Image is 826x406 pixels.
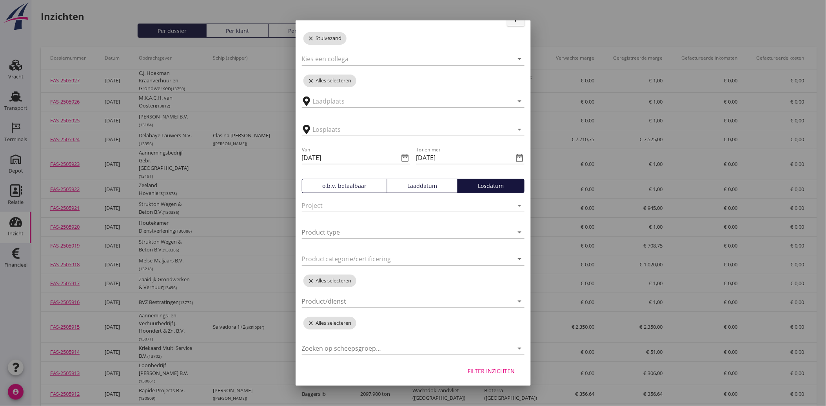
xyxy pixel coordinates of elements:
i: date_range [515,153,525,162]
i: arrow_drop_down [515,54,525,64]
button: o.b.v. betaalbaar [302,179,387,193]
i: close [308,35,316,42]
i: arrow_drop_down [515,344,525,353]
span: Alles selecteren [303,317,356,330]
input: Van [302,151,399,164]
input: Product type [302,226,503,239]
div: Filter inzichten [468,367,515,375]
input: Losplaats [313,123,503,136]
i: arrow_drop_down [515,228,525,237]
i: date_range [401,153,410,162]
button: Filter inzichten [462,364,521,378]
input: Laadplaats [313,95,503,107]
input: Tot en met [416,151,514,164]
i: arrow_drop_down [515,254,525,264]
span: Alles selecteren [303,275,356,287]
i: arrow_drop_down [515,297,525,306]
button: Laaddatum [387,179,458,193]
span: Stuivezand [303,32,347,45]
input: Project [302,199,503,212]
i: arrow_drop_down [515,125,525,134]
i: close [308,320,316,326]
div: o.b.v. betaalbaar [305,182,384,190]
div: Losdatum [461,182,521,190]
i: arrow_drop_down [515,201,525,210]
i: close [308,278,316,284]
i: arrow_drop_down [515,96,525,106]
span: Alles selecteren [303,75,356,87]
div: Laaddatum [390,182,454,190]
button: Losdatum [457,179,525,193]
i: close [308,78,316,84]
